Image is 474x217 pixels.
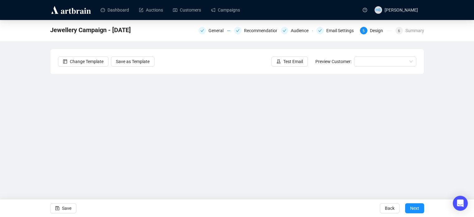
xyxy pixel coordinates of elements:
[236,29,240,32] span: check
[283,29,286,32] span: check
[315,59,352,64] span: Preview Customer:
[70,58,103,65] span: Change Template
[276,59,281,64] span: experiment
[453,196,468,211] div: Open Intercom Messenger
[271,57,308,67] button: Test Email
[199,27,230,34] div: General
[211,2,240,18] a: Campaigns
[139,2,163,18] a: Auctions
[318,29,322,32] span: check
[405,203,424,213] button: Next
[395,27,424,34] div: 6Summary
[50,203,76,213] button: Save
[398,29,400,33] span: 6
[63,59,67,64] span: layout
[405,27,424,34] div: Summary
[385,7,418,12] span: [PERSON_NAME]
[101,2,129,18] a: Dashboard
[234,27,277,34] div: Recommendations
[370,27,387,34] div: Design
[385,200,395,217] span: Back
[291,27,312,34] div: Audience
[50,5,92,15] img: logo
[58,57,108,67] button: Change Template
[200,29,204,32] span: check
[111,57,155,67] button: Save as Template
[362,29,365,33] span: 5
[410,200,419,217] span: Next
[173,2,201,18] a: Customers
[244,27,284,34] div: Recommendations
[363,8,367,12] span: question-circle
[326,27,357,34] div: Email Settings
[380,203,400,213] button: Back
[360,27,392,34] div: 5Design
[283,58,303,65] span: Test Email
[376,7,381,13] span: HB
[50,25,131,35] span: Jewellery Campaign - September 2025
[116,58,150,65] span: Save as Template
[62,200,71,217] span: Save
[55,206,60,210] span: save
[208,27,227,34] div: General
[281,27,313,34] div: Audience
[316,27,356,34] div: Email Settings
